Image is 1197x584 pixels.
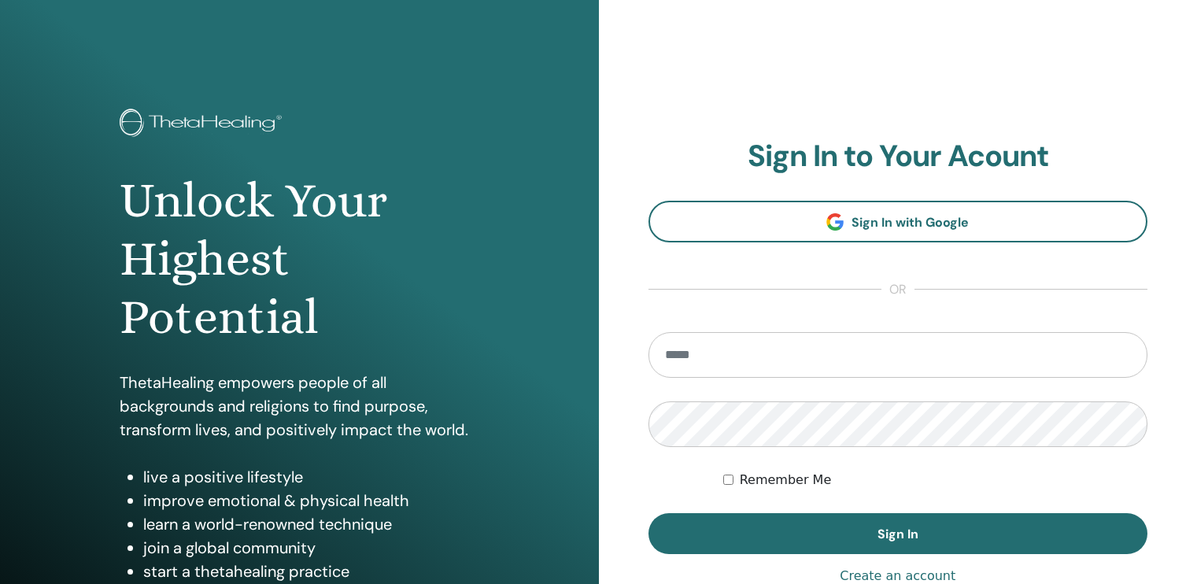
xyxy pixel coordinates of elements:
[120,172,479,347] h1: Unlock Your Highest Potential
[648,201,1148,242] a: Sign In with Google
[143,512,479,536] li: learn a world-renowned technique
[143,465,479,489] li: live a positive lifestyle
[740,471,832,490] label: Remember Me
[143,536,479,560] li: join a global community
[648,513,1148,554] button: Sign In
[877,526,918,542] span: Sign In
[852,214,969,231] span: Sign In with Google
[723,471,1147,490] div: Keep me authenticated indefinitely or until I manually logout
[648,139,1148,175] h2: Sign In to Your Acount
[881,280,914,299] span: or
[143,489,479,512] li: improve emotional & physical health
[120,371,479,442] p: ThetaHealing empowers people of all backgrounds and religions to find purpose, transform lives, a...
[143,560,479,583] li: start a thetahealing practice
